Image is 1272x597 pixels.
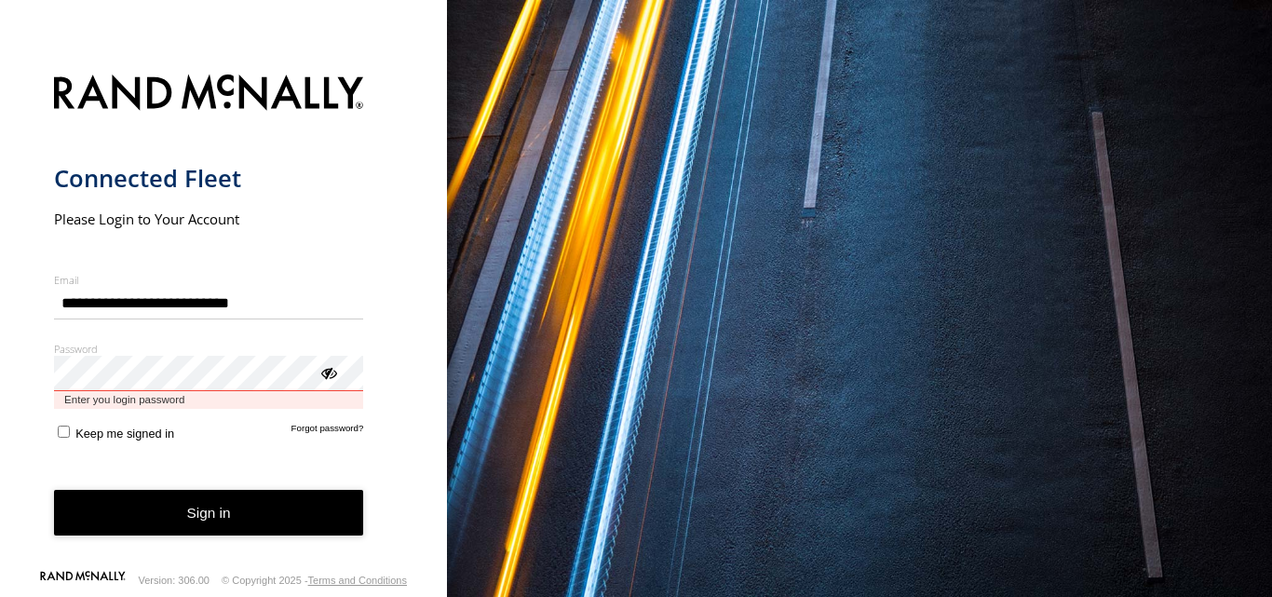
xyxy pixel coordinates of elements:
[54,391,364,409] span: Enter you login password
[291,423,364,441] a: Forgot password?
[54,63,394,569] form: main
[139,575,210,586] div: Version: 306.00
[54,273,364,287] label: Email
[308,575,407,586] a: Terms and Conditions
[54,342,364,356] label: Password
[75,427,174,441] span: Keep me signed in
[318,362,337,381] div: ViewPassword
[54,210,364,228] h2: Please Login to Your Account
[222,575,407,586] div: © Copyright 2025 -
[58,426,70,438] input: Keep me signed in
[40,571,126,590] a: Visit our Website
[54,71,364,118] img: Rand McNally
[54,490,364,536] button: Sign in
[54,163,364,194] h1: Connected Fleet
